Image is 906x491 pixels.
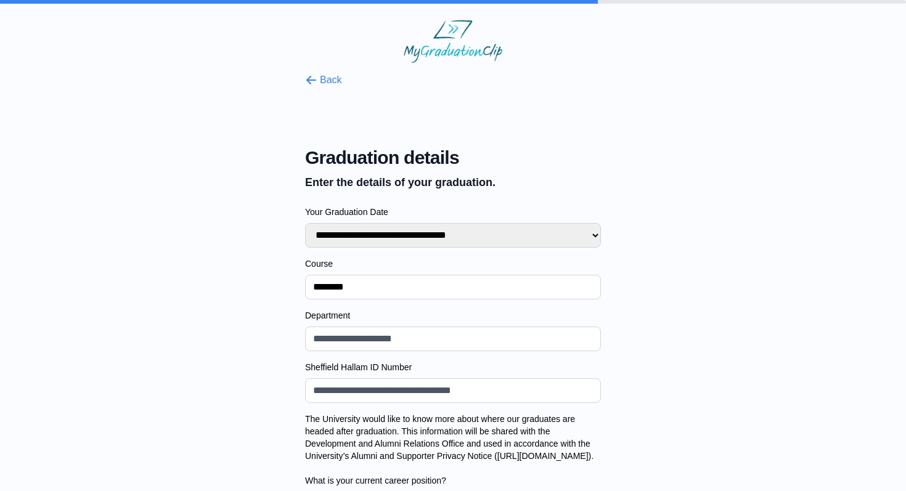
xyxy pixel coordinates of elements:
img: MyGraduationClip [404,20,502,63]
label: Course [305,258,601,270]
label: Your Graduation Date [305,206,601,218]
span: Graduation details [305,147,601,169]
label: The University would like to know more about where our graduates are headed after graduation. Thi... [305,413,601,487]
label: Department [305,309,601,322]
p: Enter the details of your graduation. [305,174,601,191]
button: Back [305,73,342,87]
label: Sheffield Hallam ID Number [305,361,601,373]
